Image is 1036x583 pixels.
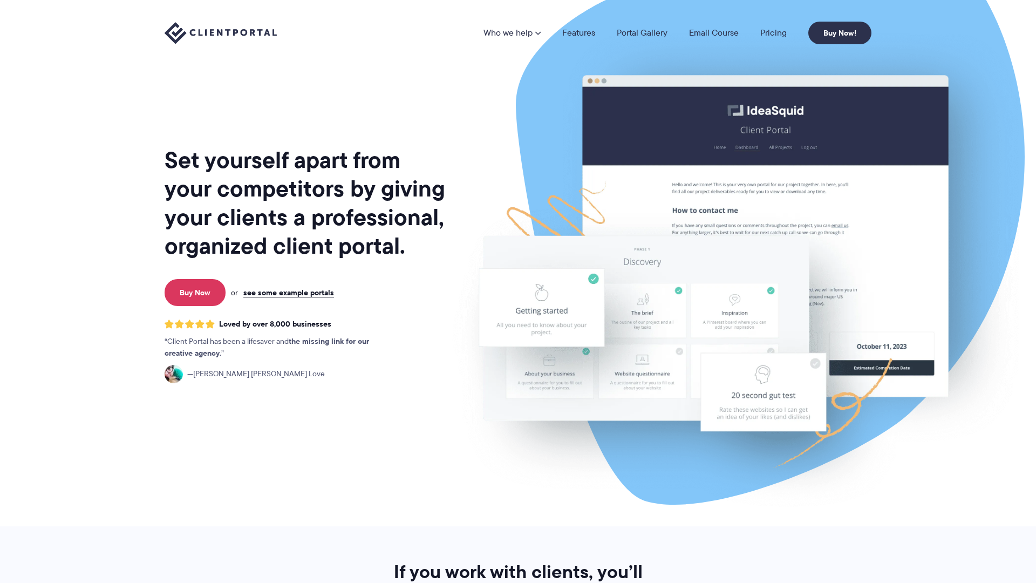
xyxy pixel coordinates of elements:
[562,29,595,37] a: Features
[165,336,391,360] p: Client Portal has been a lifesaver and .
[689,29,739,37] a: Email Course
[243,288,334,297] a: see some example portals
[483,29,541,37] a: Who we help
[187,368,325,380] span: [PERSON_NAME] [PERSON_NAME] Love
[165,146,447,260] h1: Set yourself apart from your competitors by giving your clients a professional, organized client ...
[165,279,226,306] a: Buy Now
[219,320,331,329] span: Loved by over 8,000 businesses
[617,29,667,37] a: Portal Gallery
[165,335,369,359] strong: the missing link for our creative agency
[231,288,238,297] span: or
[808,22,871,44] a: Buy Now!
[760,29,787,37] a: Pricing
